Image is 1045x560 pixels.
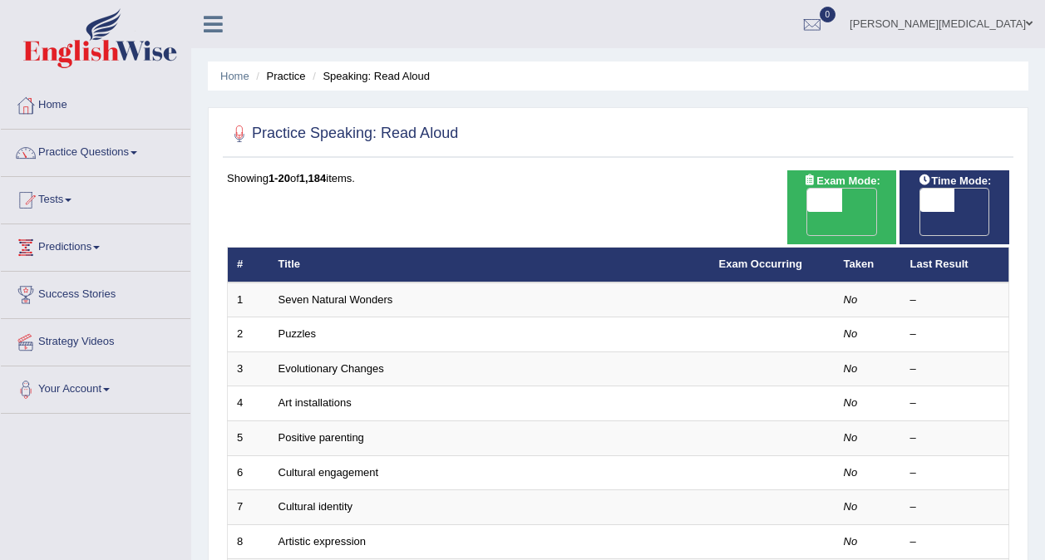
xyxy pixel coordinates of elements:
td: 8 [228,524,269,559]
a: Home [220,70,249,82]
a: Evolutionary Changes [279,362,384,375]
a: Artistic expression [279,535,366,548]
a: Predictions [1,224,190,266]
em: No [844,327,858,340]
b: 1-20 [269,172,290,184]
em: No [844,396,858,409]
div: – [910,465,1000,481]
td: 7 [228,490,269,525]
em: No [844,466,858,479]
a: Strategy Videos [1,319,190,361]
div: – [910,361,1000,377]
div: Showing of items. [227,170,1009,186]
th: # [228,248,269,282]
span: Exam Mode: [796,172,886,189]
td: 5 [228,421,269,456]
a: Cultural engagement [279,466,379,479]
em: No [844,500,858,513]
a: Practice Questions [1,130,190,171]
td: 1 [228,282,269,317]
em: No [844,431,858,444]
em: No [844,362,858,375]
div: – [910,327,1000,342]
div: – [910,292,1000,308]
a: Art installations [279,396,352,409]
em: No [844,293,858,306]
a: Home [1,82,190,124]
th: Last Result [901,248,1009,282]
a: Success Stories [1,272,190,313]
div: – [910,395,1000,411]
a: Tests [1,177,190,219]
a: Your Account [1,366,190,408]
th: Taken [835,248,901,282]
div: – [910,430,1000,446]
a: Positive parenting [279,431,364,444]
td: 3 [228,351,269,386]
div: – [910,534,1000,550]
b: 1,184 [299,172,327,184]
li: Practice [252,68,305,84]
span: Time Mode: [911,172,998,189]
a: Seven Natural Wonders [279,293,393,306]
td: 6 [228,455,269,490]
a: Exam Occurring [719,258,802,270]
td: 2 [228,317,269,352]
a: Cultural identity [279,500,353,513]
span: 0 [820,7,836,22]
h2: Practice Speaking: Read Aloud [227,121,458,146]
a: Puzzles [279,327,317,340]
li: Speaking: Read Aloud [308,68,430,84]
div: – [910,499,1000,515]
em: No [844,535,858,548]
th: Title [269,248,710,282]
td: 4 [228,386,269,421]
div: Show exams occurring in exams [787,170,897,244]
